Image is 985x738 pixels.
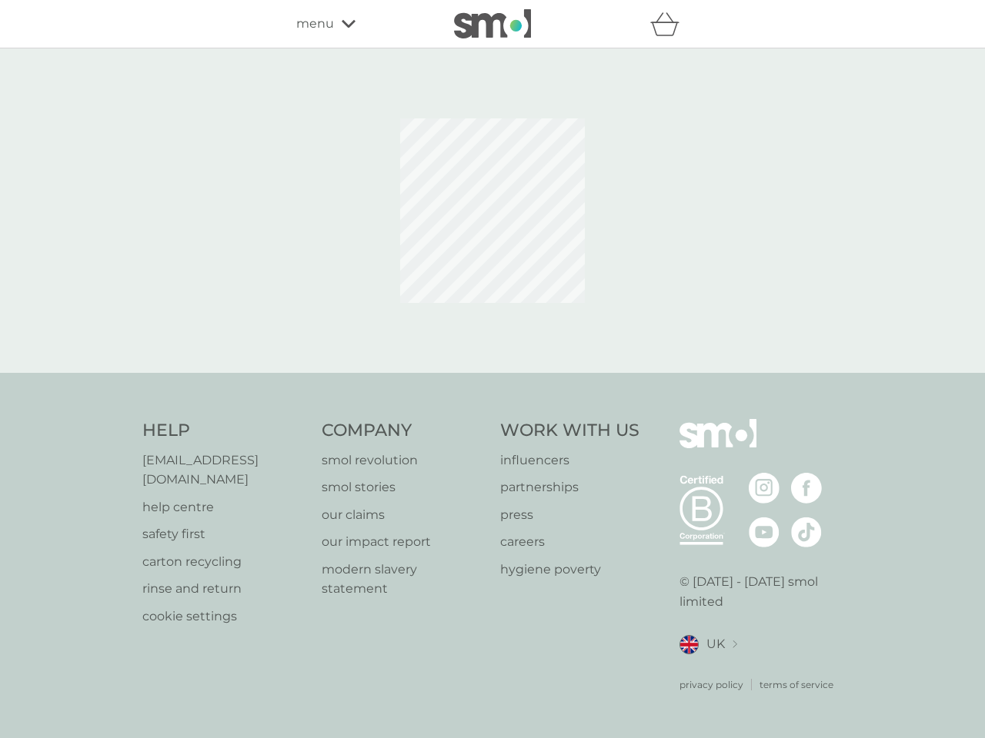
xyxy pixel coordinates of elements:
a: carton recycling [142,552,306,572]
a: rinse and return [142,579,306,599]
a: hygiene poverty [500,560,639,580]
a: modern slavery statement [322,560,486,599]
span: UK [706,634,725,654]
a: help centre [142,497,306,517]
img: smol [454,9,531,38]
a: cookie settings [142,607,306,627]
a: careers [500,532,639,552]
img: visit the smol Facebook page [791,473,822,504]
div: basket [650,8,689,39]
a: our impact report [322,532,486,552]
a: safety first [142,524,306,544]
img: UK flag [679,635,699,654]
a: our claims [322,505,486,525]
img: visit the smol Youtube page [749,517,780,547]
a: partnerships [500,477,639,497]
a: smol revolution [322,450,486,470]
img: visit the smol Instagram page [749,473,780,504]
a: [EMAIL_ADDRESS][DOMAIN_NAME] [142,450,306,490]
a: smol stories [322,477,486,497]
h4: Work With Us [500,419,639,443]
a: privacy policy [679,677,743,692]
img: smol [679,419,756,471]
span: menu [296,14,334,34]
p: © [DATE] - [DATE] smol limited [679,572,843,611]
img: select a new location [733,640,737,649]
h4: Help [142,419,306,443]
a: terms of service [760,677,833,692]
a: influencers [500,450,639,470]
img: visit the smol Tiktok page [791,517,822,547]
a: press [500,505,639,525]
h4: Company [322,419,486,443]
